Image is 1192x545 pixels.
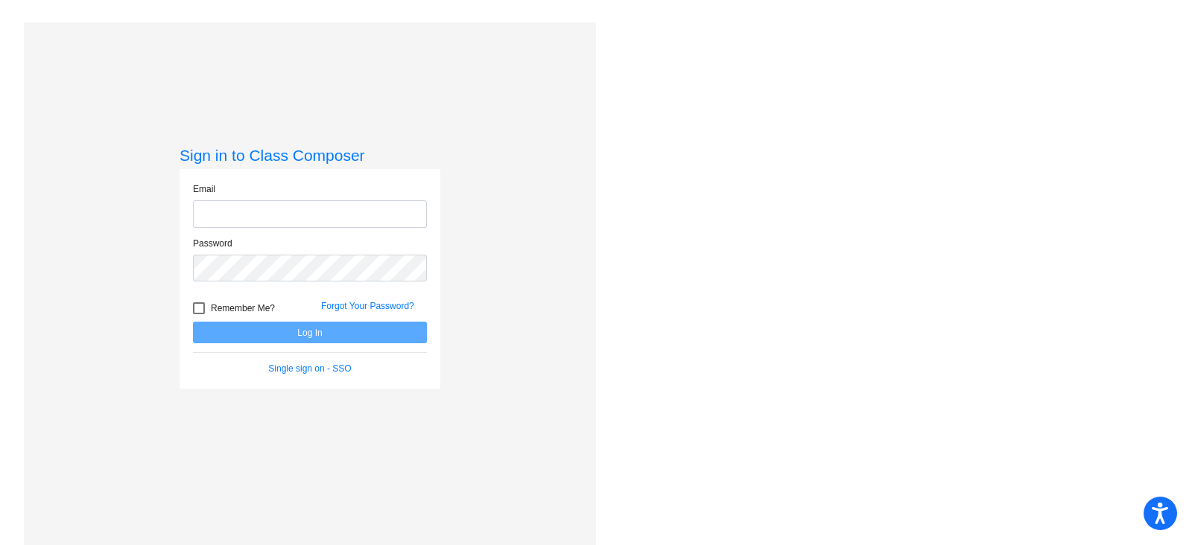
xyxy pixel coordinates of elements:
[268,363,351,374] a: Single sign on - SSO
[193,322,427,343] button: Log In
[193,237,232,250] label: Password
[193,182,215,196] label: Email
[321,301,414,311] a: Forgot Your Password?
[180,146,440,165] h3: Sign in to Class Composer
[211,299,275,317] span: Remember Me?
